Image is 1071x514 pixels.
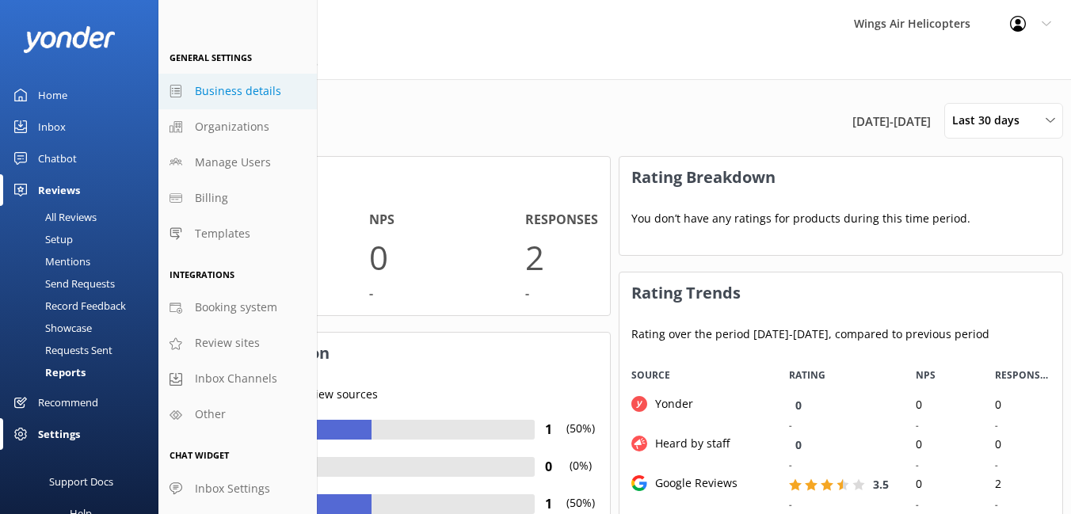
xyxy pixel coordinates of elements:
div: Showcase [10,317,92,339]
a: Inbox Channels [158,361,317,397]
h4: NPS [369,210,394,230]
div: 0 [904,395,983,415]
a: Booking system [158,290,317,326]
div: - [525,284,529,304]
a: Templates [158,216,317,252]
div: - [995,417,998,432]
a: Organizations [158,109,317,145]
a: Setup [10,228,158,250]
h3: Rating Trends [619,272,1062,314]
span: RATING [789,367,825,383]
a: Inbox Settings [158,471,317,507]
span: Inbox Channels [195,370,277,387]
p: You don’t have any ratings for products during this time period. [619,198,1062,239]
a: Reports [10,361,158,383]
div: - [916,417,919,432]
h4: 0 [535,457,562,478]
h1: 0 [369,230,388,284]
div: Google Reviews [647,474,738,492]
a: Mentions [10,250,158,272]
div: Requests Sent [10,339,112,361]
a: Manage Users [158,145,317,181]
h4: 1 [535,420,562,440]
p: Distribution across all review sources [179,386,598,403]
div: grid [619,395,1062,514]
a: All Reviews [10,206,158,228]
div: - [369,284,373,304]
h3: Rating Distribution [167,333,610,374]
div: - [995,497,998,511]
span: Last 30 days [952,112,1029,129]
h1: 2 [525,230,544,284]
div: 0 [904,435,983,455]
h4: Responses [525,210,598,230]
div: Settings [38,418,80,450]
span: Other [195,405,226,423]
span: Inbox Settings [195,480,270,497]
div: 0 [983,435,1062,455]
span: Booking system [195,299,277,316]
span: Billing [195,189,228,207]
p: (0%) [562,457,598,494]
span: 0 [795,437,802,452]
a: Send Requests [10,272,158,295]
span: RESPONSES [995,367,1050,383]
span: General Settings [170,51,252,63]
div: Mentions [10,250,90,272]
div: Recommend [38,386,98,418]
span: Review sites [195,334,260,352]
span: Chat Widget [170,449,229,461]
div: - [789,457,792,471]
a: Showcase [10,317,158,339]
p: Rating over the period [DATE] - [DATE] , compared to previous period [631,326,1050,343]
a: Billing [158,181,317,216]
span: 3.5 [873,477,889,492]
div: 0 [904,474,983,494]
div: Setup [10,228,73,250]
div: Inbox [38,111,66,143]
span: Source [631,367,670,383]
div: 0 [983,395,1062,415]
div: Reports [10,361,86,383]
span: [DATE] - [DATE] [852,112,931,131]
div: - [789,417,792,432]
a: Business details [158,74,317,109]
div: Support Docs [49,466,113,497]
span: 0 [795,398,802,413]
h3: Overall [167,157,610,198]
a: Review sites [158,326,317,361]
h3: Rating Breakdown [619,157,1062,198]
div: - [995,457,998,471]
div: Reviews [38,174,80,206]
div: 2 [983,474,1062,494]
div: Heard by staff [647,435,730,452]
span: Templates [195,225,250,242]
div: Yonder [647,395,693,413]
span: Organizations [195,118,269,135]
div: - [916,497,919,511]
a: Requests Sent [10,339,158,361]
div: - [916,457,919,471]
p: (50%) [562,420,598,457]
img: yonder-white-logo.png [24,26,115,52]
span: Business details [195,82,281,100]
span: Manage Users [195,154,271,171]
div: Record Feedback [10,295,126,317]
div: All Reviews [10,206,97,228]
a: Other [158,397,317,432]
div: Home [38,79,67,111]
span: Integrations [170,268,234,280]
div: Send Requests [10,272,115,295]
div: - [789,497,792,511]
span: NPS [916,367,936,383]
div: Chatbot [38,143,77,174]
a: Record Feedback [10,295,158,317]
